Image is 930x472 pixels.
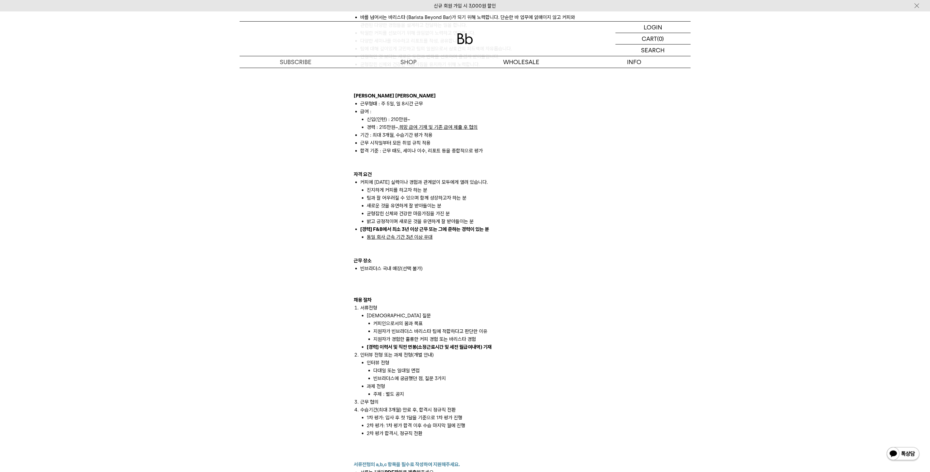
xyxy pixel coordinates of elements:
[434,3,496,9] a: 신규 회원 가입 시 3,000원 할인
[367,382,576,398] li: 과제 전형
[367,123,576,131] li: 경력 : 215만원~,
[616,33,691,44] a: CART (0)
[399,124,478,130] u: 희망 급여 기재 및 기존 급여 제출 후 협의
[367,312,576,343] li: [DEMOGRAPHIC_DATA] 질문
[374,320,576,327] li: 커피인으로서의 꿈과 목표
[361,178,576,225] li: 커피에 [DATE] 실력이나 경험과 관계없이 모두에게 열려 있습니다.
[644,22,662,33] p: LOGIN
[354,297,372,303] b: 채용 절차
[367,359,576,382] li: 인터뷰 전형
[361,147,576,155] li: 합격 기준 : 근무 태도, 세미나 이수, 리포트 등을 종합적으로 평가
[354,258,372,264] b: 근무 장소
[367,234,433,240] u: 동일 회사 근속 기간 3년 이상 우대
[886,446,920,462] img: 카카오톡 채널 1:1 채팅 버튼
[367,414,576,422] li: 1차 평가: 입사 후 첫 1달을 기준으로 1차 평가 진행
[361,304,576,351] li: 서류전형
[616,22,691,33] a: LOGIN
[642,33,657,44] p: CART
[641,44,665,56] p: SEARCH
[374,367,576,375] li: 다대일 또는 일대일 면접
[361,226,489,232] strong: [경력] F&B에서 최소 3년 이상 근무 또는 그에 준하는 경력이 있는 분
[240,56,352,68] a: SUBSCRIBE
[352,56,465,68] a: SHOP
[361,139,576,147] li: 근무 시작일부터 모든 취업 규칙 적용
[361,108,576,115] li: 급여 :
[657,33,664,44] p: (0)
[367,202,576,210] li: 새로운 것을 유연하게 잘 받아들이는 분
[374,375,576,382] li: 빈브라더스에 궁금했던 점, 질문 3가지
[374,327,576,335] li: 지원자가 빈브라더스 바리스타 팀에 적합하다고 판단한 이유
[361,351,576,398] li: 인터뷰 전형 또는 과제 전형(개별 안내)
[367,210,576,218] li: 균형잡힌 신체와 건강한 마음가짐을 가진 분
[374,335,576,343] li: 지원자가 경험한 훌륭한 커피 경험 또는 바리스타 경험
[367,429,576,437] li: 2차 평가 합격시, 정규직 전환
[354,171,372,177] b: 자격 요건
[367,344,492,350] b: [경력] 이력서 및 직전 연봉(소정근로시간 및 세전 월급여내역) 기재
[367,218,576,225] li: 밝고 긍정적이며 새로운 것을 유연하게 잘 받아들이는 분
[354,93,436,99] b: [PERSON_NAME] [PERSON_NAME]
[361,131,576,139] li: 기간 : 최대 3개월, 수습기간 평가 적용
[367,194,576,202] li: 팀과 잘 어우러질 수 있으며 함께 성장하고자 하는 분
[367,422,576,429] li: 2차 평가: 1차 평가 합격 이후 수습 마지막 월에 진행
[361,100,576,108] li: 근무형태 : 주 5일, 일 8시간 근무
[457,33,473,44] img: 로고
[367,186,576,194] li: 진지하게 커피를 하고자 하는 분
[361,406,576,437] li: 수습기간(최대 3개월) 만료 후, 합격시 정규직 전환
[361,398,576,406] li: 근무 협의
[367,115,576,123] li: 신입(인턴) : 210만원~
[361,265,576,280] li: 빈브라더스 국내 매장(선택 불가)
[354,462,460,468] b: 서류전형의 a,b,c 항목을 필수로 작성하여 지원해주세요.
[578,56,691,68] p: INFO
[465,56,578,68] p: WHOLESALE
[374,390,576,398] li: 주제 : 별도 공지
